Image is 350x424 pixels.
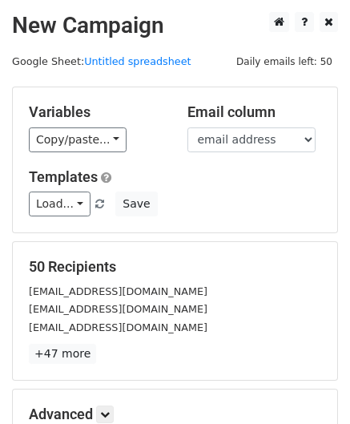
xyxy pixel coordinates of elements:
h5: Email column [187,103,322,121]
small: [EMAIL_ADDRESS][DOMAIN_NAME] [29,285,207,297]
a: Load... [29,192,91,216]
small: [EMAIL_ADDRESS][DOMAIN_NAME] [29,303,207,315]
a: Daily emails left: 50 [231,55,338,67]
span: Daily emails left: 50 [231,53,338,71]
a: Copy/paste... [29,127,127,152]
a: +47 more [29,344,96,364]
a: Untitled spreadsheet [84,55,191,67]
h5: Variables [29,103,163,121]
h2: New Campaign [12,12,338,39]
h5: Advanced [29,406,321,423]
h5: 50 Recipients [29,258,321,276]
button: Save [115,192,157,216]
a: Templates [29,168,98,185]
small: Google Sheet: [12,55,191,67]
small: [EMAIL_ADDRESS][DOMAIN_NAME] [29,321,207,333]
